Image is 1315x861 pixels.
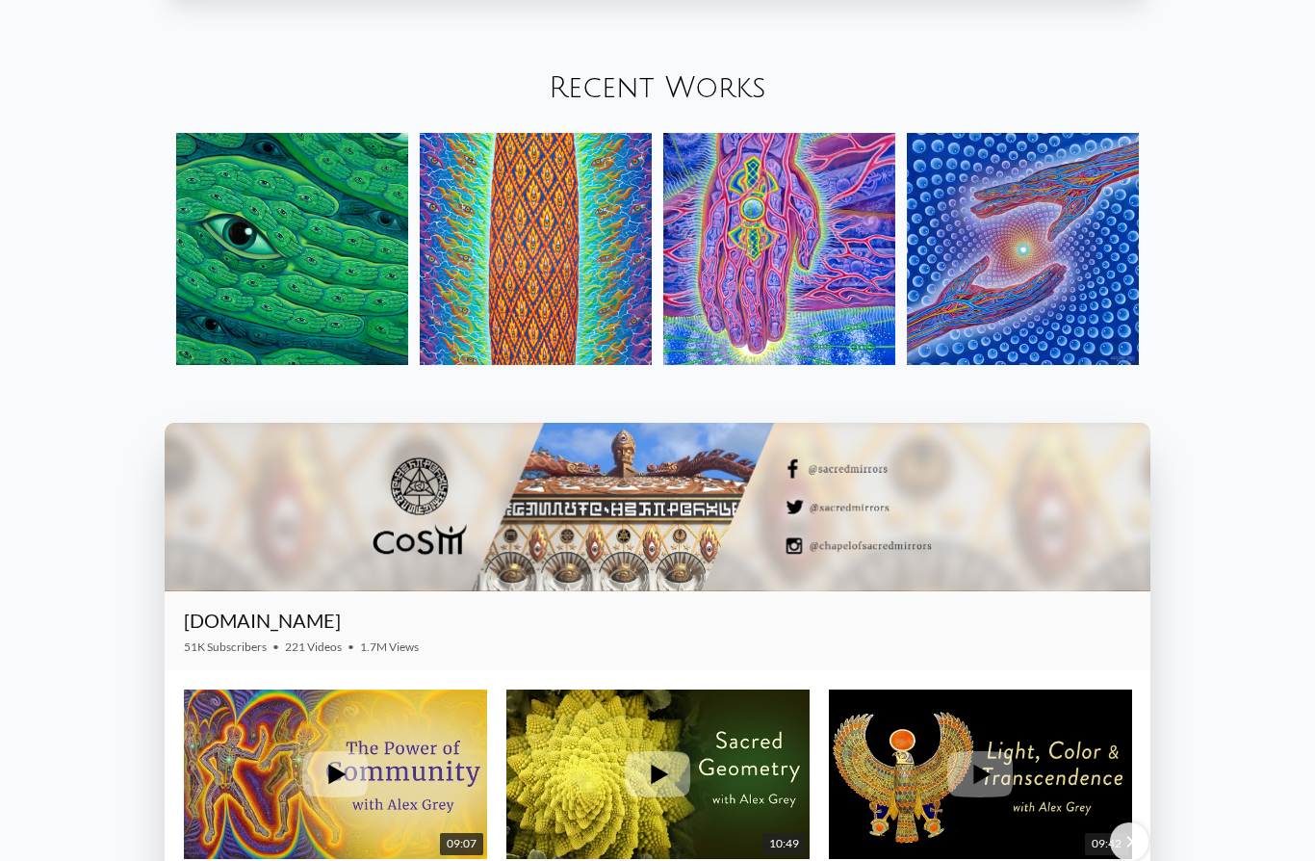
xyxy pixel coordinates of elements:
span: 09:42 [1085,834,1128,856]
span: 1.7M Views [360,640,419,655]
a: [DOMAIN_NAME] [184,610,341,633]
span: 09:07 [440,834,483,856]
span: 51K Subscribers [184,640,267,655]
a: Alex Grey on Light, Color & Transcendence 09:42 [829,691,1132,861]
span: • [348,640,354,655]
span: 221 Videos [285,640,342,655]
iframe: Subscribe to CoSM.TV on YouTube [1019,617,1131,640]
a: The Power of Community with Alex Grey 09:07 [184,691,487,861]
a: Recent Works [549,73,766,105]
span: 10:49 [762,834,806,856]
span: • [272,640,279,655]
a: Alex Grey on Sacred Geometry 10:49 [506,691,810,861]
